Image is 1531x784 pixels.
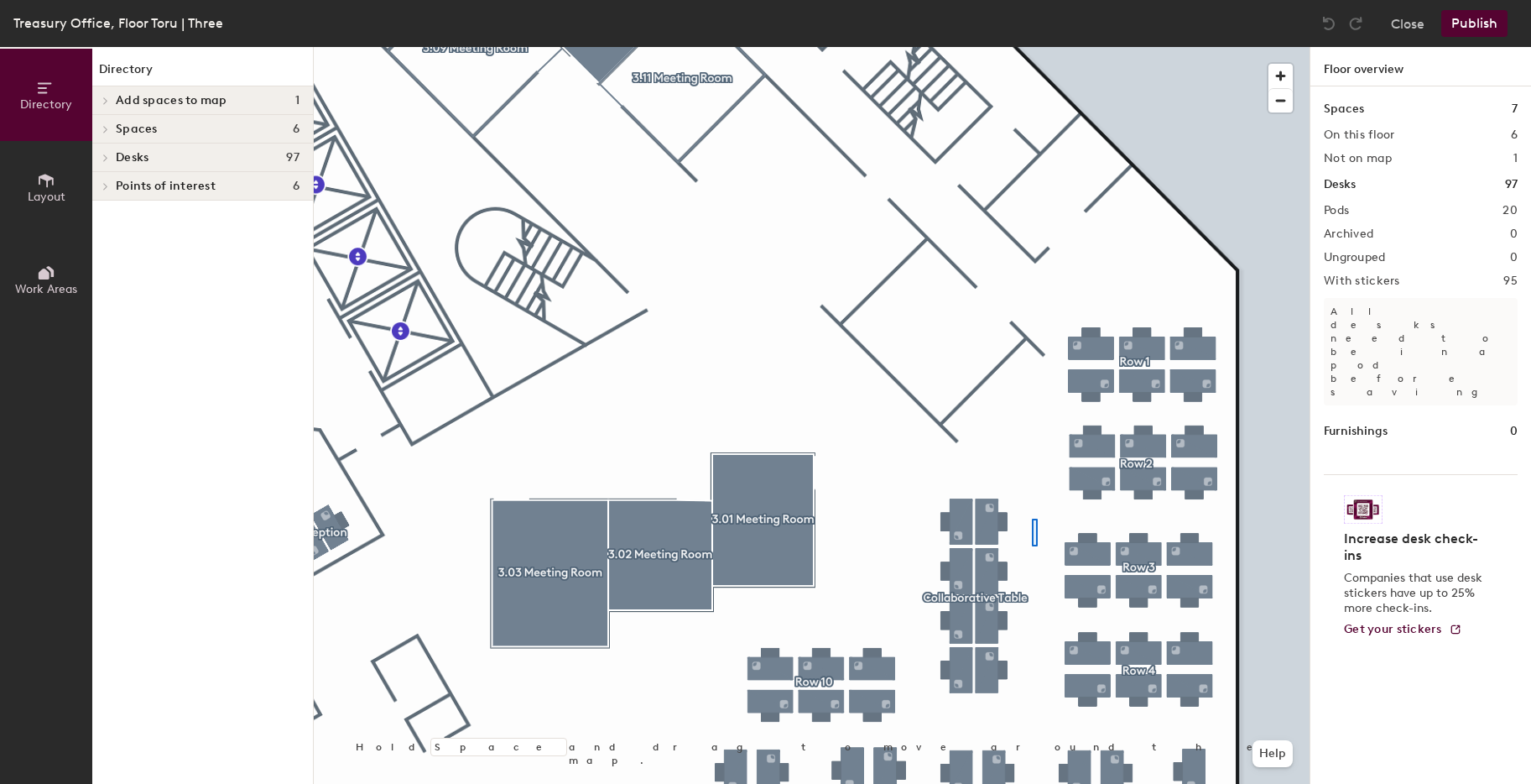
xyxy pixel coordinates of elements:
[1510,251,1518,264] h2: 0
[1347,15,1364,32] img: Redo
[286,151,299,165] span: 97
[1512,100,1518,118] h1: 7
[20,97,72,112] span: Directory
[1344,571,1487,616] p: Companies that use desk stickers have up to 25% more check-ins.
[1324,422,1388,441] h1: Furnishings
[1324,274,1400,288] h2: With stickers
[13,13,223,34] div: Treasury Office, Floor Toru | Three
[1324,204,1349,217] h2: Pods
[116,123,158,136] span: Spaces
[1344,622,1442,636] span: Get your stickers
[1344,531,1487,564] h4: Increase desk check-ins
[1324,251,1386,264] h2: Ungrouped
[1505,175,1518,194] h1: 97
[1510,227,1518,241] h2: 0
[1503,274,1518,288] h2: 95
[92,60,313,86] h1: Directory
[1324,298,1518,405] p: All desks need to be in a pod before saving
[293,123,299,136] span: 6
[1344,623,1462,637] a: Get your stickers
[293,180,299,193] span: 6
[28,190,65,204] span: Layout
[1511,128,1518,142] h2: 6
[116,180,216,193] span: Points of interest
[1324,100,1364,118] h1: Spaces
[116,94,227,107] span: Add spaces to map
[1441,10,1508,37] button: Publish
[1320,15,1337,32] img: Undo
[1324,128,1395,142] h2: On this floor
[295,94,299,107] span: 1
[1310,47,1531,86] h1: Floor overview
[1252,740,1293,767] button: Help
[1324,227,1373,241] h2: Archived
[1344,495,1383,524] img: Sticker logo
[15,282,77,296] span: Work Areas
[1502,204,1518,217] h2: 20
[1324,175,1356,194] h1: Desks
[1391,10,1424,37] button: Close
[116,151,148,165] span: Desks
[1513,152,1518,165] h2: 1
[1510,422,1518,441] h1: 0
[1324,152,1392,165] h2: Not on map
